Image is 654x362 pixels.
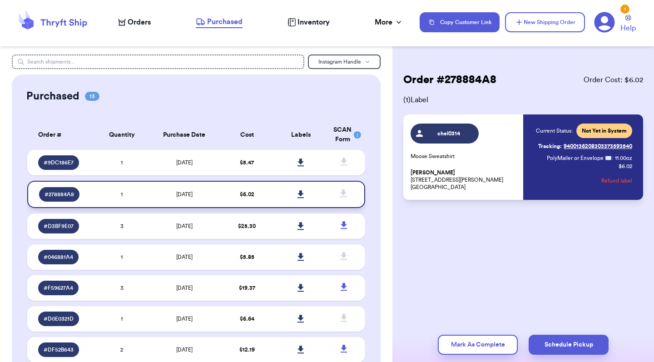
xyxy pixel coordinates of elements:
[601,171,632,191] button: Refund label
[240,254,254,260] span: $ 5.85
[274,120,328,150] th: Labels
[121,254,123,260] span: 1
[121,160,123,165] span: 1
[176,285,193,291] span: [DATE]
[85,92,99,101] span: 13
[620,23,636,34] span: Help
[121,192,123,197] span: 1
[612,154,613,162] span: :
[176,192,193,197] span: [DATE]
[438,335,518,355] button: Mark As Complete
[536,127,573,134] span: Current Status:
[308,55,381,69] button: Instagram Handle
[538,139,632,154] a: Tracking:9400136208303373593540
[27,120,95,150] th: Order #
[240,316,254,322] span: $ 6.64
[220,120,274,150] th: Cost
[403,94,643,105] span: ( 1 ) Label
[420,12,500,32] button: Copy Customer Link
[239,347,255,352] span: $ 12.19
[44,159,74,166] span: # 9DC186E7
[318,59,361,64] span: Instagram Handle
[620,5,629,14] div: 1
[411,169,518,191] p: [STREET_ADDRESS][PERSON_NAME] [GEOGRAPHIC_DATA]
[12,55,304,69] input: Search shipments...
[118,17,151,28] a: Orders
[176,347,193,352] span: [DATE]
[287,17,330,28] a: Inventory
[44,284,73,292] span: # F59627A4
[584,74,643,85] span: Order Cost: $ 6.02
[26,89,79,104] h2: Purchased
[128,17,151,28] span: Orders
[505,12,585,32] button: New Shipping Order
[240,192,254,197] span: $ 6.02
[411,169,455,176] span: [PERSON_NAME]
[620,15,636,34] a: Help
[176,160,193,165] span: [DATE]
[403,73,496,87] h2: Order # 278884A8
[207,16,243,27] span: Purchased
[44,315,74,322] span: # D0E0321D
[238,223,256,229] span: $ 25.30
[196,16,243,28] a: Purchased
[44,223,74,230] span: # D3BF9E07
[529,335,609,355] button: Schedule Pickup
[297,17,330,28] span: Inventory
[120,347,123,352] span: 2
[120,223,124,229] span: 3
[176,254,193,260] span: [DATE]
[239,285,255,291] span: $ 19.37
[176,223,193,229] span: [DATE]
[121,316,123,322] span: 1
[615,154,632,162] span: 11.00 oz
[120,285,124,291] span: 3
[95,120,149,150] th: Quantity
[44,346,74,353] span: # DF52B643
[427,130,471,137] span: chel0314
[45,191,74,198] span: # 278884A8
[411,153,518,160] p: Moose Sweatshirt
[44,253,73,261] span: # 046881A4
[240,160,254,165] span: $ 5.47
[149,120,220,150] th: Purchase Date
[375,17,403,28] div: More
[333,125,354,144] div: SCAN Form
[582,127,627,134] span: Not Yet in System
[619,163,632,170] p: $ 6.02
[538,143,562,150] span: Tracking:
[594,12,615,33] a: 1
[547,155,612,161] span: PolyMailer or Envelope ✉️
[176,316,193,322] span: [DATE]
